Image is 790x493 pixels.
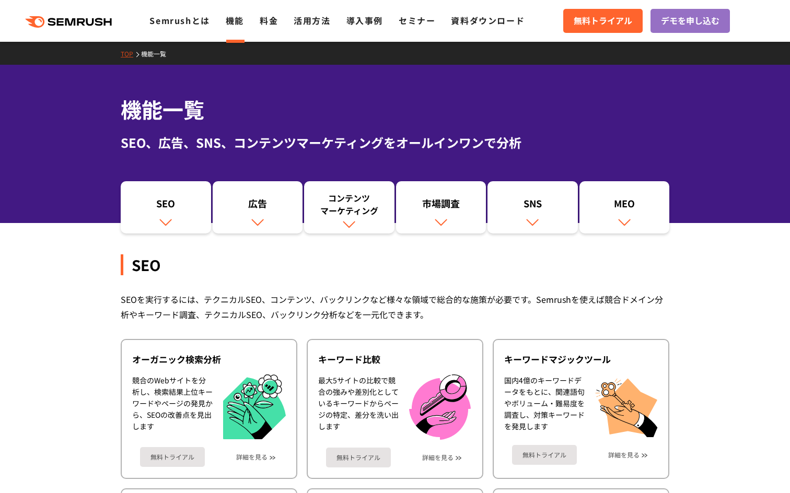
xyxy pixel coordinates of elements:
div: コンテンツ マーケティング [309,192,389,217]
a: TOP [121,49,141,58]
a: 詳細を見る [236,453,268,461]
a: 市場調査 [396,181,486,233]
a: コンテンツマーケティング [304,181,394,233]
a: セミナー [399,14,435,27]
a: 無料トライアル [563,9,643,33]
div: 最大5サイトの比較で競合の強みや差別化としているキーワードからページの特定、差分を洗い出します [318,374,399,440]
img: オーガニック検索分析 [223,374,286,440]
div: キーワードマジックツール [504,353,658,366]
div: 広告 [218,197,298,215]
a: 機能一覧 [141,49,174,58]
span: 無料トライアル [574,14,632,28]
div: SNS [493,197,573,215]
a: 機能 [226,14,244,27]
div: SEOを実行するには、テクニカルSEO、コンテンツ、バックリンクなど様々な領域で総合的な施策が必要です。Semrushを使えば競合ドメイン分析やキーワード調査、テクニカルSEO、バックリンク分析... [121,292,669,322]
a: 無料トライアル [512,445,577,465]
div: 国内4億のキーワードデータをもとに、関連語句やボリューム・難易度を調査し、対策キーワードを発見します [504,374,585,437]
a: 資料ダウンロード [451,14,525,27]
span: デモを申し込む [661,14,719,28]
a: 詳細を見る [608,451,640,459]
div: 市場調査 [401,197,481,215]
a: 料金 [260,14,278,27]
img: キーワードマジックツール [595,374,658,437]
div: キーワード比較 [318,353,472,366]
a: 導入事例 [346,14,383,27]
h1: 機能一覧 [121,94,669,125]
a: MEO [579,181,670,233]
div: オーガニック検索分析 [132,353,286,366]
div: MEO [585,197,665,215]
a: SEO [121,181,211,233]
div: SEO [126,197,206,215]
div: 競合のWebサイトを分析し、検索結果上位キーワードやページの発見から、SEOの改善点を見出します [132,374,213,440]
a: Semrushとは [149,14,210,27]
a: 詳細を見る [422,454,454,461]
a: 活用方法 [294,14,330,27]
a: 無料トライアル [140,447,205,467]
div: SEO、広告、SNS、コンテンツマーケティングをオールインワンで分析 [121,133,669,152]
div: SEO [121,254,669,275]
a: デモを申し込む [650,9,730,33]
a: SNS [487,181,578,233]
img: キーワード比較 [409,374,471,440]
a: 広告 [213,181,303,233]
a: 無料トライアル [326,448,391,467]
